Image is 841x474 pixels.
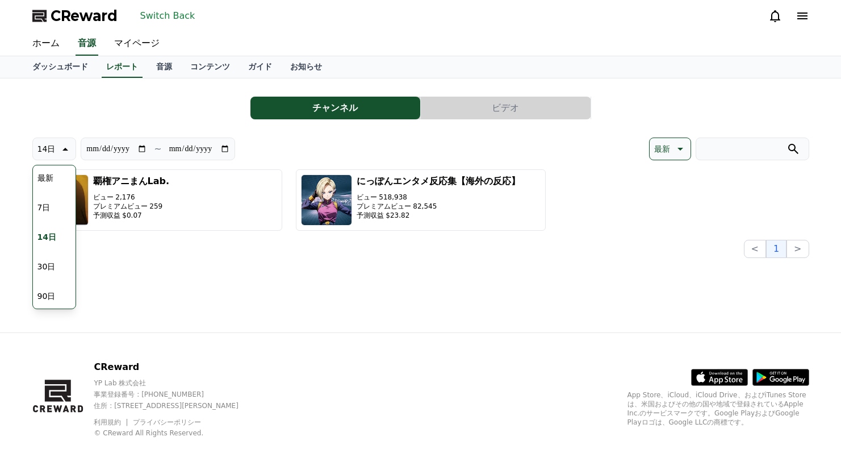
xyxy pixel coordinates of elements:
a: ガイド [239,56,281,78]
button: 7日 [33,195,55,220]
p: 予測収益 $23.82 [357,211,520,220]
a: レポート [102,56,143,78]
button: Switch Back [136,7,200,25]
p: CReward [94,360,258,374]
p: 最新 [654,141,670,157]
p: ~ [154,142,161,156]
p: 予測収益 $0.07 [93,211,170,220]
a: チャンネル [250,97,421,119]
a: コンテンツ [181,56,239,78]
a: プライバシーポリシー [133,418,201,426]
button: < [744,240,766,258]
button: 14日 [33,224,61,250]
button: 最新 [33,165,58,190]
p: プレミアムビュー 259 [93,202,170,211]
img: にっぽんエンタメ反応集【海外の反応】 [301,174,352,226]
h3: 覇権アニまんLab. [93,174,170,188]
a: ホーム [23,32,69,56]
a: CReward [32,7,118,25]
a: 音源 [147,56,181,78]
button: 最新 [649,138,691,160]
p: © CReward All Rights Reserved. [94,429,258,438]
a: 音源 [76,32,98,56]
a: ダッシュボード [23,56,97,78]
button: 90日 [33,284,60,309]
button: にっぽんエンタメ反応集【海外の反応】 ビュー 518,938 プレミアムビュー 82,545 予測収益 $23.82 [296,169,546,231]
button: > [786,240,809,258]
button: 14日 [32,138,77,160]
button: ビデオ [421,97,591,119]
p: 14日 [37,141,56,157]
p: 事業登録番号 : [PHONE_NUMBER] [94,390,258,399]
p: App Store、iCloud、iCloud Drive、およびiTunes Storeは、米国およびその他の国や地域で登録されているApple Inc.のサービスマークです。Google P... [627,390,809,427]
button: 30日 [33,254,60,279]
p: ビュー 2,176 [93,193,170,202]
span: CReward [51,7,118,25]
button: 1 [766,240,786,258]
p: ビュー 518,938 [357,193,520,202]
h3: にっぽんエンタメ反応集【海外の反応】 [357,174,520,188]
p: YP Lab 株式会社 [94,379,258,388]
button: 覇権アニまんLab. ビュー 2,176 プレミアムビュー 259 予測収益 $0.07 [32,169,282,231]
p: 住所 : [STREET_ADDRESS][PERSON_NAME] [94,401,258,410]
a: 利用規約 [94,418,129,426]
a: お知らせ [281,56,331,78]
button: チャンネル [250,97,420,119]
p: プレミアムビュー 82,545 [357,202,520,211]
a: マイページ [105,32,169,56]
